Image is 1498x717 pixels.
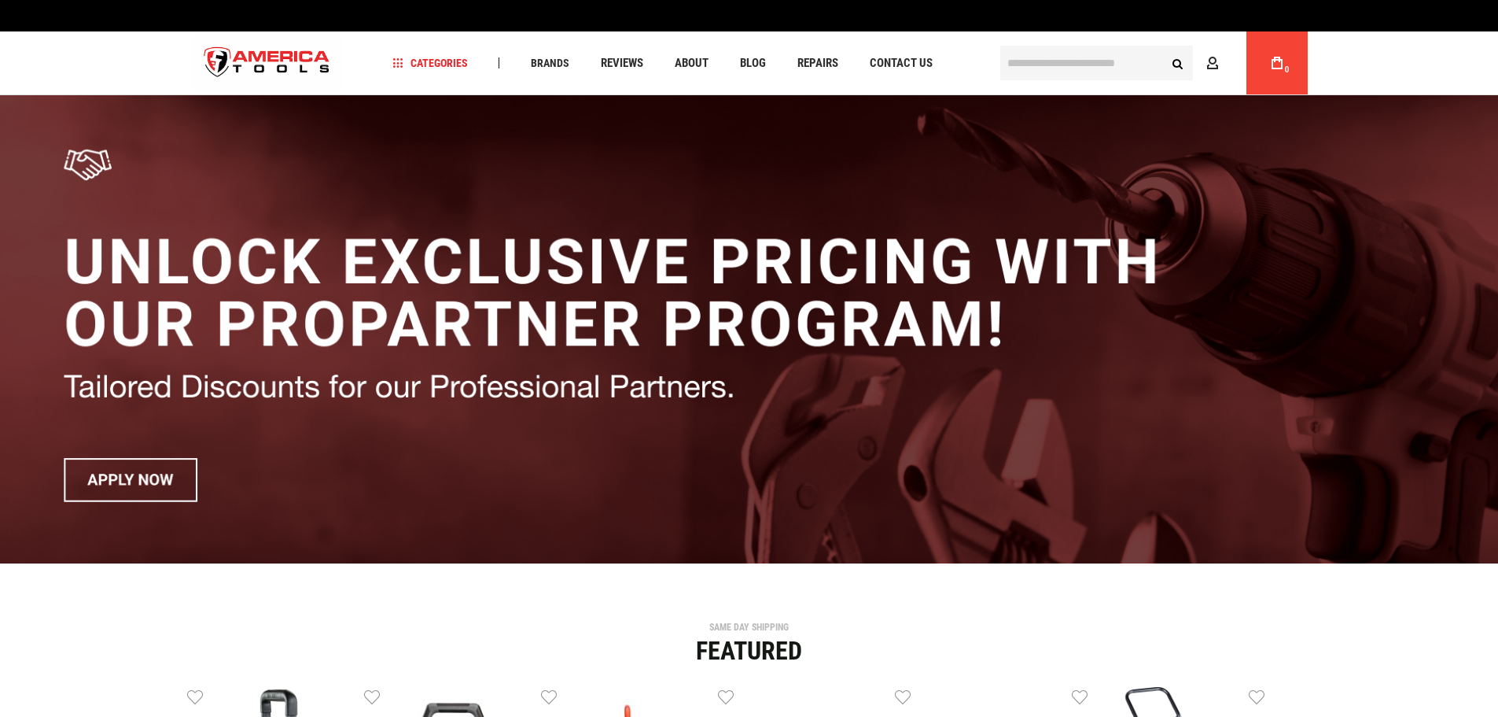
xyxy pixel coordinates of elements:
button: Search [1163,48,1193,78]
span: Blog [740,57,766,69]
span: Reviews [601,57,643,69]
img: America Tools [191,34,344,93]
div: Featured [187,638,1312,663]
span: Repairs [797,57,838,69]
span: Contact Us [870,57,933,69]
a: Contact Us [863,53,940,74]
a: About [668,53,716,74]
span: Brands [531,57,569,68]
a: store logo [191,34,344,93]
a: Categories [385,53,475,74]
span: 0 [1285,65,1290,74]
div: SAME DAY SHIPPING [187,623,1312,632]
span: About [675,57,709,69]
a: Reviews [594,53,650,74]
a: Repairs [790,53,845,74]
span: Categories [392,57,468,68]
a: Blog [733,53,773,74]
a: Brands [524,53,576,74]
a: 0 [1262,31,1292,94]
